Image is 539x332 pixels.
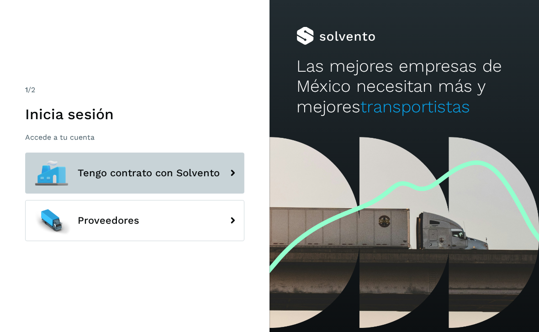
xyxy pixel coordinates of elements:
[360,97,470,116] span: transportistas
[78,168,220,179] span: Tengo contrato con Solvento
[25,85,28,94] span: 1
[25,133,244,142] p: Accede a tu cuenta
[25,105,244,123] h1: Inicia sesión
[296,56,512,117] h2: Las mejores empresas de México necesitan más y mejores
[25,200,244,241] button: Proveedores
[25,84,244,95] div: /2
[78,215,139,226] span: Proveedores
[25,153,244,194] button: Tengo contrato con Solvento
